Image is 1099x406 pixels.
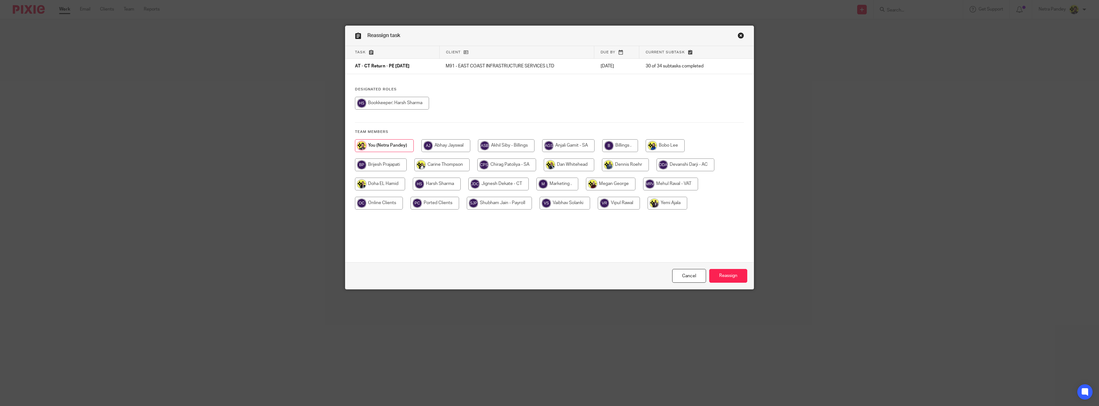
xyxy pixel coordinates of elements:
[738,32,744,41] a: Close this dialog window
[446,50,461,54] span: Client
[672,269,706,283] a: Close this dialog window
[355,50,366,54] span: Task
[709,269,747,283] input: Reassign
[601,50,615,54] span: Due by
[601,63,633,69] p: [DATE]
[367,33,400,38] span: Reassign task
[639,59,729,74] td: 30 of 34 subtasks completed
[646,50,685,54] span: Current subtask
[355,129,744,134] h4: Team members
[355,87,744,92] h4: Designated Roles
[446,63,588,69] p: M91 - EAST COAST INFRASTRUCTURE SERVICES LTD
[355,64,410,69] span: AT - CT Return - PE [DATE]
